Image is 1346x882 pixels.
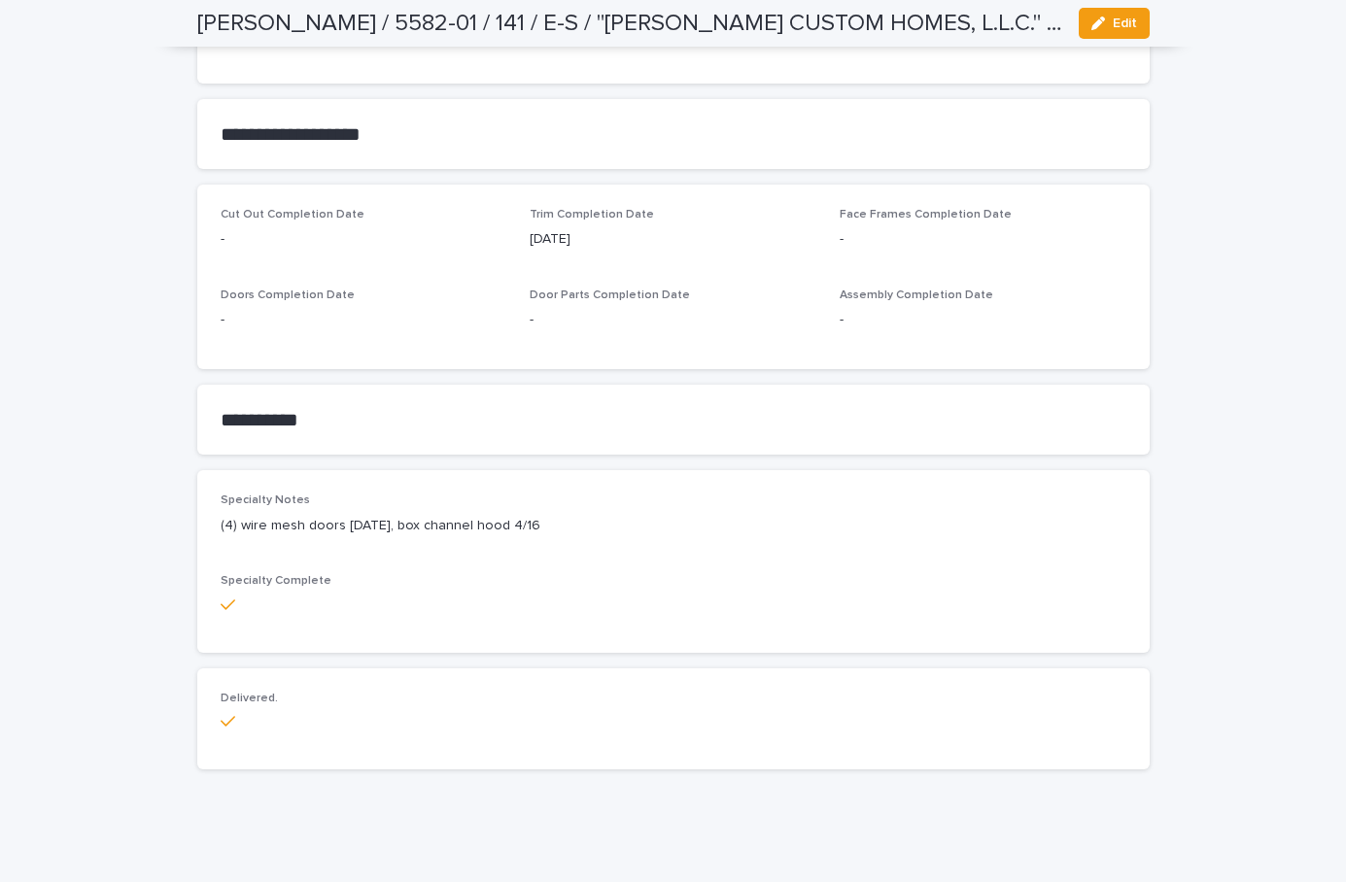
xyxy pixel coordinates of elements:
span: Trim Completion Date [530,209,654,220]
p: - [221,310,507,330]
span: Specialty Complete [221,575,331,587]
p: - [530,310,816,330]
button: Edit [1079,8,1150,39]
span: Assembly Completion Date [840,289,993,301]
p: - [840,229,1126,250]
span: Delivered. [221,693,278,704]
span: Face Frames Completion Date [840,209,1012,220]
span: Specialty Notes [221,494,310,506]
h2: THAYER-LOVETT / 5582-01 / 141 / E-S / "PARKER CUSTOM HOMES, L.L.C." / Michael Tarantino [197,10,1063,38]
span: Cut Out Completion Date [221,209,364,220]
p: (4) wire mesh doors [DATE], box channel hood 4/16 [221,516,1126,536]
p: - [221,229,507,250]
span: Doors Completion Date [221,289,355,301]
p: [DATE] [530,229,816,250]
span: Door Parts Completion Date [530,289,690,301]
p: - [840,310,1126,330]
span: Edit [1113,17,1137,30]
